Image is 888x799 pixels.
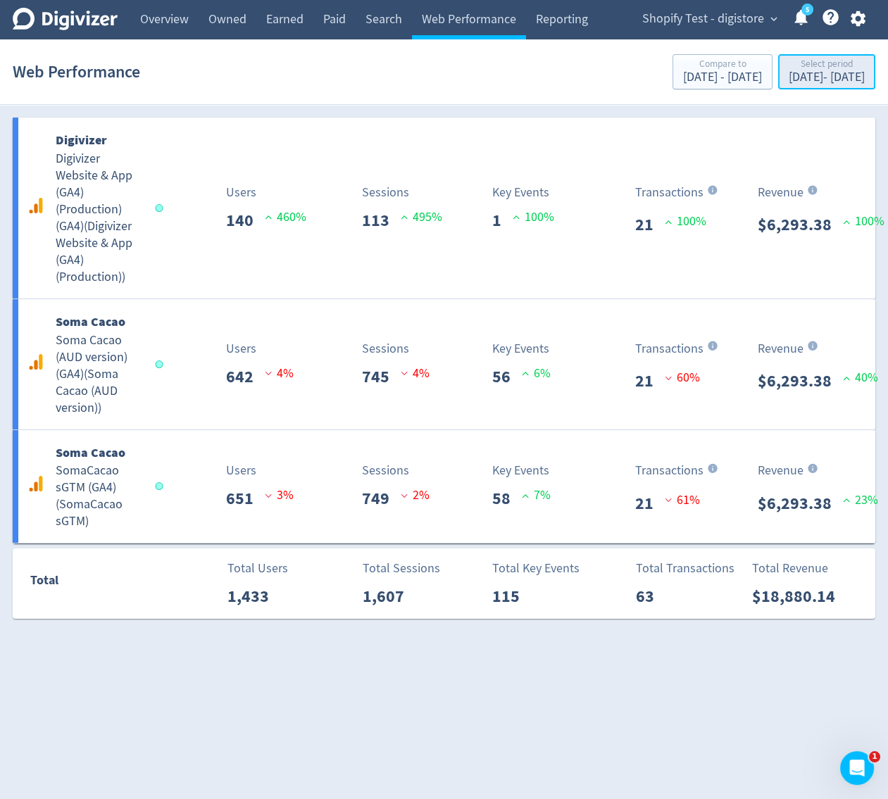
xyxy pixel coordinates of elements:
p: 642 [226,364,265,389]
p: 4 % [401,364,430,383]
p: Total Users [227,559,288,578]
p: Revenue [758,339,803,358]
span: 1 [869,751,880,762]
p: Users [226,461,256,480]
div: Compare to [683,59,762,71]
p: Revenue [758,183,803,202]
p: Total Transactions [636,559,734,578]
button: Select period[DATE]- [DATE] [778,54,875,89]
button: Compare to[DATE] - [DATE] [673,54,773,89]
p: Transactions [635,339,703,358]
p: 1,433 [227,584,280,609]
p: 21 [635,368,665,394]
b: Soma Cacao [56,313,125,330]
p: Sessions [362,183,409,202]
p: 495 % [401,208,442,227]
a: Soma CacaoSoma Cacao (AUD version) (GA4)(Soma Cacao (AUD version))Users642 4%Sessions745 4%Key Ev... [13,299,875,429]
p: 40 % [843,368,878,387]
span: Google Analytics: Data last synced: 15 Sep 2025, 7:02am (AEST) Shopify: Data last synced: 15 Sep ... [155,482,167,490]
p: 100 % [513,208,554,227]
p: Transactions [635,461,703,480]
a: DigivizerDigivizer Website & App (GA4) (Production) (GA4)(Digivizer Website & App (GA4) (Producti... [13,118,875,298]
div: [DATE] - [DATE] [683,71,762,84]
p: Total Sessions [363,559,440,578]
p: 749 [362,486,401,511]
p: 56 [492,364,522,389]
svg: Google Analytics [27,197,44,214]
iframe: Intercom live chat [840,751,874,785]
p: $6,293.38 [758,212,843,237]
p: Total Revenue [752,559,828,578]
p: 745 [362,364,401,389]
p: 1,607 [363,584,415,609]
p: $6,293.38 [758,368,843,394]
p: Revenue [758,461,803,480]
p: $6,293.38 [758,491,843,516]
p: 4 % [265,364,294,383]
span: Shopify Test - digistore [642,8,764,30]
p: Transactions [635,183,703,202]
p: 115 [492,584,531,609]
h5: Digivizer Website & App (GA4) (Production) (GA4) ( Digivizer Website & App (GA4) (Production) ) [56,151,142,286]
p: 23 % [843,491,878,510]
p: 100 % [843,212,884,231]
span: expand_more [768,13,780,25]
h5: SomaCacao sGTM (GA4) ( SomaCacao sGTM ) [56,463,142,530]
button: Shopify Test - digistore [637,8,781,30]
b: Digivizer [56,132,107,149]
p: Key Events [492,461,549,480]
p: 6 % [522,364,551,383]
p: 21 [635,491,665,516]
p: 651 [226,486,265,511]
a: 5 [801,4,813,15]
p: Users [226,183,256,202]
p: 2 % [401,486,430,505]
b: Soma Cacao [56,444,125,461]
p: Sessions [362,461,409,480]
p: Key Events [492,339,549,358]
p: 63 [636,584,665,609]
div: [DATE] - [DATE] [789,71,865,84]
svg: Google Analytics [27,353,44,370]
p: 113 [362,208,401,233]
p: Key Events [492,183,549,202]
p: $18,880.14 [752,584,846,609]
p: Sessions [362,339,409,358]
p: 58 [492,486,522,511]
p: 7 % [522,486,551,505]
span: Google Analytics: Data last synced: 15 Sep 2025, 7:02am (AEST) Shopify: Data last synced: 15 Sep ... [155,360,167,368]
div: Select period [789,59,865,71]
div: Total [30,570,156,597]
h5: Soma Cacao (AUD version) (GA4) ( Soma Cacao (AUD version) ) [56,332,142,417]
svg: Google Analytics [27,475,44,492]
p: Users [226,339,256,358]
p: 21 [635,212,665,237]
p: Total Key Events [492,559,580,578]
a: Soma CacaoSomaCacao sGTM (GA4)(SomaCacao sGTM)Users651 3%Sessions749 2%Key Events58 7%Transaction... [13,430,875,543]
text: 5 [806,5,809,15]
p: 140 [226,208,265,233]
p: 1 [492,208,513,233]
p: 460 % [265,208,306,227]
p: 3 % [265,486,294,505]
span: Google Analytics: Data last synced: 14 Sep 2025, 7:01pm (AEST) Shopify: Data last synced: 15 Sep ... [155,204,167,212]
h1: Web Performance [13,49,140,94]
